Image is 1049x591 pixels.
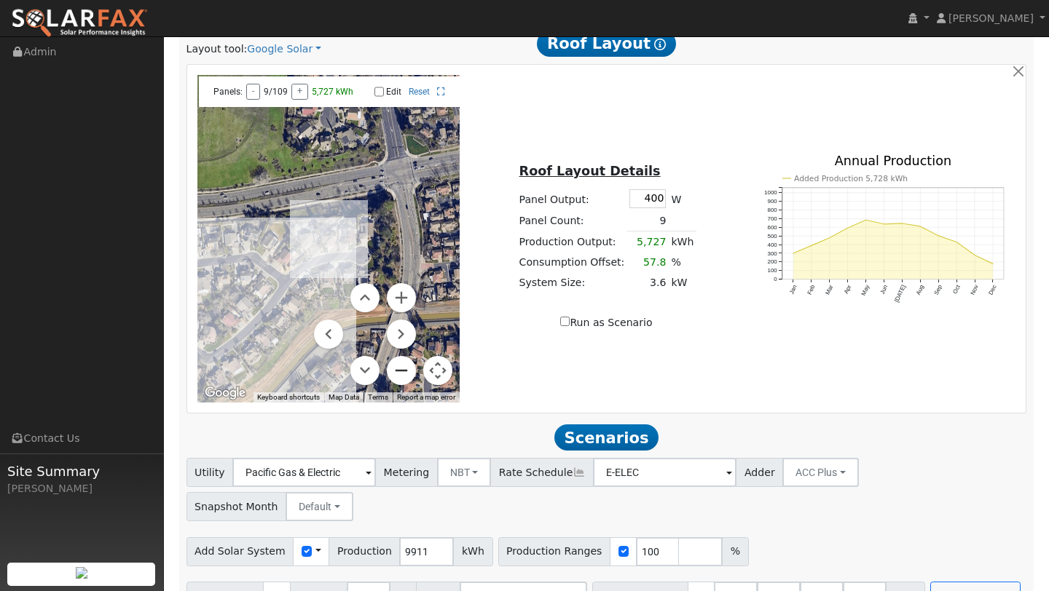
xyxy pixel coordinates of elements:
[788,284,798,295] text: Jan
[437,87,445,97] a: Full Screen
[387,283,416,312] button: Zoom in
[915,284,925,296] text: Aug
[498,537,610,566] span: Production Ranges
[264,87,288,97] span: 9/109
[825,284,835,296] text: Mar
[423,356,452,385] button: Map camera controls
[894,284,908,304] text: [DATE]
[948,12,1034,24] span: [PERSON_NAME]
[560,317,570,326] input: Run as Scenario
[627,231,669,253] td: 5,727
[974,254,976,256] circle: onclick=""
[806,284,817,296] text: Feb
[186,492,287,521] span: Snapshot Month
[437,458,492,487] button: NBT
[767,198,777,205] text: 900
[213,87,243,97] span: Panels:
[368,393,388,401] a: Terms (opens in new tab)
[11,8,148,39] img: SolarFax
[554,424,659,451] span: Scenarios
[767,233,777,239] text: 500
[516,210,627,231] td: Panel Count:
[669,273,696,293] td: kW
[516,187,627,210] td: Panel Output:
[350,283,380,312] button: Move up
[453,537,492,566] span: kWh
[767,215,777,222] text: 700
[792,253,794,255] circle: onclick=""
[409,87,430,97] a: Reset
[186,458,234,487] span: Utility
[186,43,248,55] span: Layout tool:
[329,537,400,566] span: Production
[329,392,359,402] button: Map Data
[516,273,627,293] td: System Size:
[952,284,962,295] text: Oct
[988,284,998,296] text: Dec
[537,31,676,57] span: Roof Layout
[933,284,943,296] text: Sep
[350,356,380,385] button: Move down
[560,315,652,330] label: Run as Scenario
[669,231,696,253] td: kWh
[883,223,885,225] circle: onclick=""
[782,458,859,487] button: ACC Plus
[736,458,783,487] span: Adder
[970,284,980,296] text: Nov
[774,276,777,282] text: 0
[627,273,669,293] td: 3.6
[722,537,748,566] span: %
[860,284,871,297] text: May
[919,225,922,227] circle: onclick=""
[593,458,736,487] input: Select a Rate Schedule
[519,164,661,178] u: Roof Layout Details
[901,222,903,224] circle: onclick=""
[843,284,853,295] text: Apr
[76,567,87,579] img: retrieve
[7,481,156,496] div: [PERSON_NAME]
[828,237,830,239] circle: onclick=""
[386,87,401,97] label: Edit
[627,210,669,231] td: 9
[810,245,812,247] circle: onclick=""
[764,189,777,196] text: 1000
[627,252,669,272] td: 57.8
[865,219,867,221] circle: onclick=""
[879,284,889,295] text: Jun
[201,384,249,402] img: Google
[7,461,156,481] span: Site Summary
[767,242,777,248] text: 400
[992,263,994,265] circle: onclick=""
[490,458,594,487] span: Rate Schedule
[286,492,353,521] button: Default
[291,84,308,100] button: +
[767,268,777,274] text: 100
[247,41,321,57] a: Google Solar
[257,392,320,402] button: Keyboard shortcuts
[669,252,696,272] td: %
[938,234,940,237] circle: onclick=""
[232,458,376,487] input: Select a Utility
[387,320,416,349] button: Move right
[767,207,777,213] text: 800
[835,154,952,168] text: Annual Production
[387,356,416,385] button: Zoom out
[186,537,294,566] span: Add Solar System
[767,250,777,257] text: 300
[794,174,908,183] text: Added Production 5,728 kWh
[397,393,455,401] a: Report a map error
[956,241,958,243] circle: onclick=""
[654,39,666,50] i: Show Help
[314,320,343,349] button: Move left
[312,87,353,97] span: 5,727 kWh
[767,224,777,231] text: 600
[516,252,627,272] td: Consumption Offset:
[246,84,260,100] button: -
[516,231,627,253] td: Production Output:
[767,259,777,266] text: 200
[846,227,849,229] circle: onclick=""
[375,458,438,487] span: Metering
[669,187,696,210] td: W
[201,384,249,402] a: Open this area in Google Maps (opens a new window)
